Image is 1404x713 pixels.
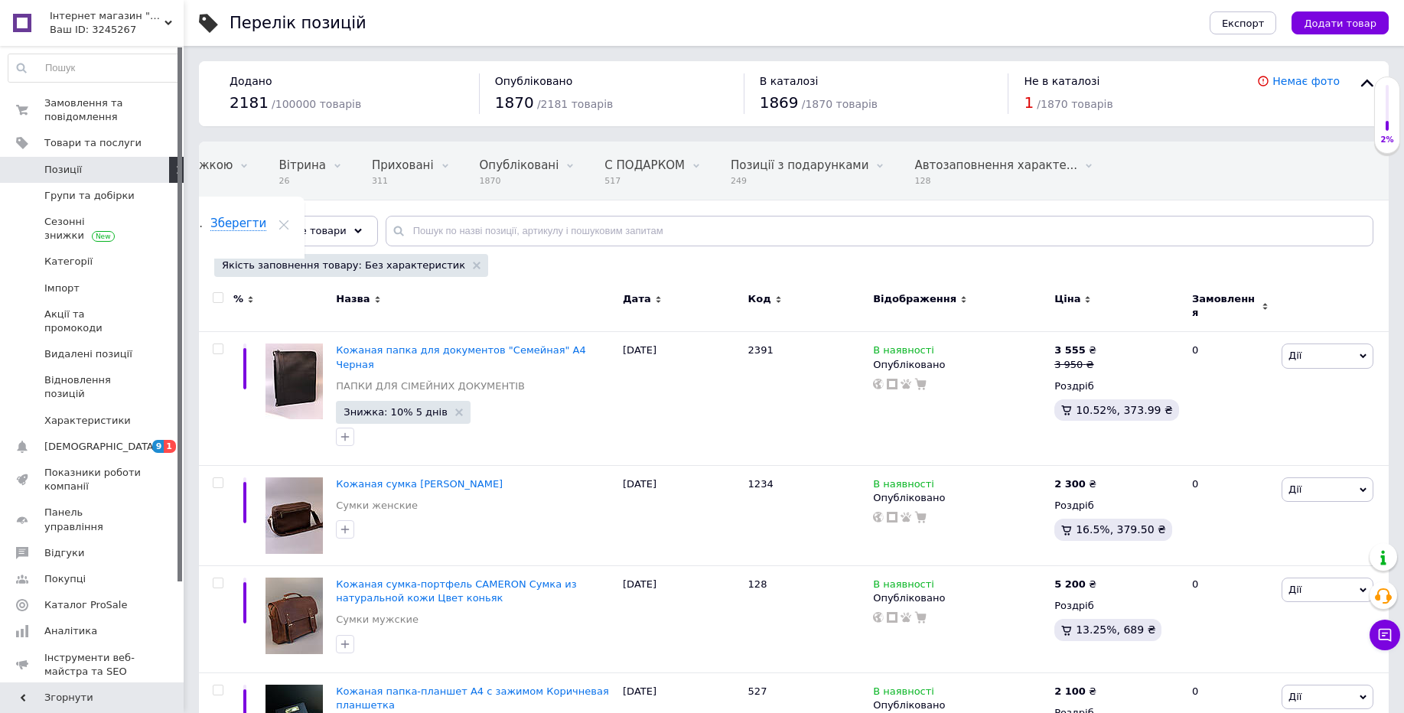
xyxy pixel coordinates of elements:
a: ПАПКИ ДЛЯ СІМЕЙНИХ ДОКУМЕНТІВ [336,379,525,393]
span: Каталог ProSale [44,598,127,612]
span: Дії [1288,584,1301,595]
span: Знижка: 10% 5 днів [344,407,448,417]
span: Відновлення позицій [44,373,142,401]
span: 249 [731,175,868,187]
span: Приховані [372,158,434,172]
span: Категорії [44,255,93,269]
span: 9 [152,440,165,453]
button: Експорт [1210,11,1277,34]
div: 0 [1183,332,1278,466]
span: 1869 [760,93,799,112]
span: Дата [623,292,651,306]
span: Дії [1288,483,1301,495]
span: В наявності [873,685,934,702]
span: Код [748,292,771,306]
a: Кожаная папка для документов "Семейная" А4 Черная [336,344,585,370]
span: С ПОДАРКОМ [604,158,685,172]
span: Відгуки [44,546,84,560]
div: Роздріб [1054,599,1179,613]
span: 527 [748,685,767,697]
div: Роздріб [1054,499,1179,513]
div: 0 [1183,466,1278,566]
div: [DATE] [619,566,744,673]
img: Кожаная сумка-портфель CAMERON Сумка из натуральной кожи Цвет коньяк [265,578,323,654]
span: Вітрина [279,158,325,172]
span: 102 [164,175,233,187]
input: Пошук [8,54,180,82]
span: В наявності [873,578,934,594]
span: / 1870 товарів [802,98,878,110]
span: / 100000 товарів [272,98,361,110]
span: Групи та добірки [44,189,135,203]
span: 16.5%, 379.50 ₴ [1076,523,1166,536]
span: 26 [279,175,325,187]
span: Зі знижкою [164,158,233,172]
a: Немає фото [1272,75,1340,87]
span: 1 [164,440,176,453]
span: В наявності [873,344,934,360]
span: Додати товар [1304,18,1376,29]
span: Експорт [1222,18,1265,29]
span: Характеристики [44,414,131,428]
a: Кожаная папка-планшет А4 с зажимом Коричневая планшетка [336,685,608,711]
img: Кожаная сумка OLIVIA Коричневая [265,477,323,554]
span: Позиції [44,163,82,177]
span: Відображення [873,292,956,306]
div: Опубліковано [873,358,1047,372]
div: Опубліковано [873,698,1047,712]
span: Видалені позиції [44,347,132,361]
span: Інструменти веб-майстра та SEO [44,651,142,679]
div: [DATE] [619,466,744,566]
span: Покупці [44,572,86,586]
div: ₴ [1054,578,1096,591]
span: 1870 [480,175,559,187]
span: 1870 [495,93,534,112]
img: Кожаная папка для документов "Семейная" А4 Черная [265,343,323,419]
span: 1 [1024,93,1034,112]
span: Кожаная сумка-портфель CAMERON Сумка из натуральной кожи Цвет коньяк [336,578,576,604]
span: Не в каталозі [1024,75,1099,87]
a: Кожаная сумка [PERSON_NAME] [336,478,503,490]
div: 0 [1183,566,1278,673]
span: % [233,292,243,306]
span: / 2181 товарів [537,98,613,110]
div: 2% [1375,135,1399,145]
div: ₴ [1054,477,1096,491]
span: Імпорт [44,282,80,295]
b: 2 100 [1054,685,1086,697]
span: Показники роботи компанії [44,466,142,493]
span: [DEMOGRAPHIC_DATA] [44,440,158,454]
div: Автозаповнення характеристик [899,142,1108,200]
span: Додано [230,75,272,87]
span: 2391 [748,344,774,356]
span: 128 [748,578,767,590]
b: 5 200 [1054,578,1086,590]
span: Дії [1288,350,1301,361]
div: [DATE] [619,332,744,466]
span: Замовлення [1192,292,1258,320]
div: Опубліковано [873,591,1047,605]
span: Панель управління [44,506,142,533]
div: ₴ [1054,685,1096,698]
span: Зберегти [210,217,266,231]
span: 311 [372,175,434,187]
div: Ваш ID: 3245267 [50,23,184,37]
div: Опубліковано [873,491,1047,505]
div: Перелік позицій [230,15,366,31]
b: 2 300 [1054,478,1086,490]
span: Опубліковані [480,158,559,172]
span: Автозаповнення характе... [914,158,1077,172]
input: Пошук по назві позиції, артикулу і пошуковим запитам [386,216,1373,246]
span: Акції та промокоди [44,308,142,335]
button: Чат з покупцем [1370,620,1400,650]
span: Сезонні знижки [44,215,142,243]
span: Опубліковано [495,75,573,87]
span: Назва [336,292,370,306]
span: 1234 [748,478,774,490]
span: Дії [1288,691,1301,702]
a: Сумки мужские [336,613,419,627]
span: В наявності [873,478,934,494]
